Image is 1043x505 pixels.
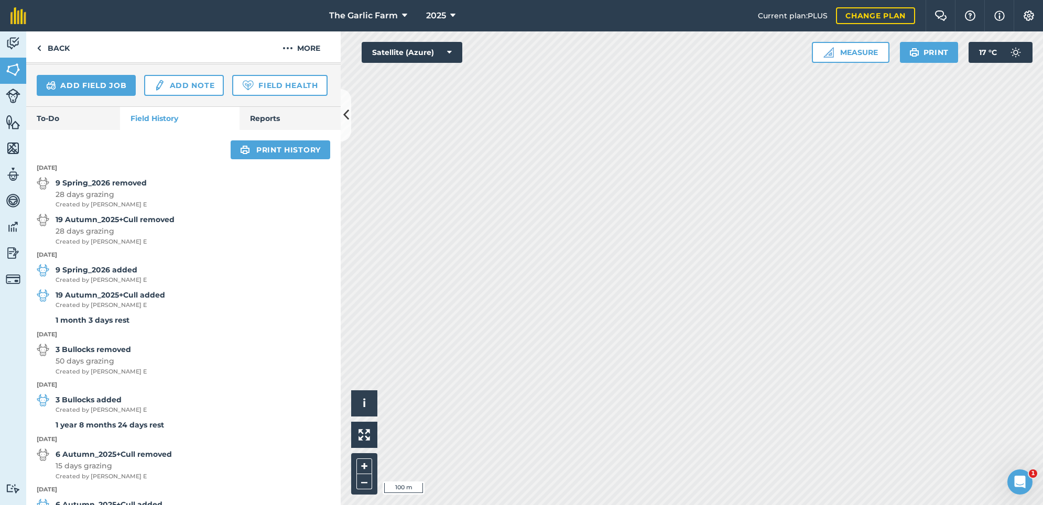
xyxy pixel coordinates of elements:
[283,42,293,54] img: svg+xml;base64,PHN2ZyB4bWxucz0iaHR0cDovL3d3dy53My5vcmcvMjAwMC9zdmciIHdpZHRoPSIyMCIgaGVpZ2h0PSIyNC...
[812,42,889,63] button: Measure
[26,485,341,495] p: [DATE]
[994,9,1005,22] img: svg+xml;base64,PHN2ZyB4bWxucz0iaHR0cDovL3d3dy53My5vcmcvMjAwMC9zdmciIHdpZHRoPSIxNyIgaGVpZ2h0PSIxNy...
[56,200,147,210] span: Created by [PERSON_NAME] E
[56,344,147,355] strong: 3 Bullocks removed
[37,75,136,96] a: Add field job
[56,237,175,247] span: Created by [PERSON_NAME] E
[329,9,398,22] span: The Garlic Farm
[1007,469,1033,495] iframe: Intercom live chat
[26,435,341,444] p: [DATE]
[836,7,915,24] a: Change plan
[56,355,147,367] span: 50 days grazing
[351,390,377,416] button: i
[37,394,49,407] img: svg+xml;base64,PD94bWwgdmVyc2lvbj0iMS4wIiBlbmNvZGluZz0idXRmLTgiPz4KPCEtLSBHZW5lcmF0b3I6IEFkb2JlIE...
[37,42,41,54] img: svg+xml;base64,PHN2ZyB4bWxucz0iaHR0cDovL3d3dy53My5vcmcvMjAwMC9zdmciIHdpZHRoPSI5IiBoZWlnaHQ9IjI0Ii...
[46,79,56,92] img: svg+xml;base64,PD94bWwgdmVyc2lvbj0iMS4wIiBlbmNvZGluZz0idXRmLTgiPz4KPCEtLSBHZW5lcmF0b3I6IEFkb2JlIE...
[56,367,147,377] span: Created by [PERSON_NAME] E
[232,75,327,96] a: Field Health
[26,107,120,130] a: To-Do
[37,264,49,277] img: svg+xml;base64,PD94bWwgdmVyc2lvbj0iMS4wIiBlbmNvZGluZz0idXRmLTgiPz4KPCEtLSBHZW5lcmF0b3I6IEFkb2JlIE...
[358,429,370,441] img: Four arrows, one pointing top left, one top right, one bottom right and the last bottom left
[6,219,20,235] img: svg+xml;base64,PD94bWwgdmVyc2lvbj0iMS4wIiBlbmNvZGluZz0idXRmLTgiPz4KPCEtLSBHZW5lcmF0b3I6IEFkb2JlIE...
[56,420,164,430] strong: 1 year 8 months 24 days rest
[1029,469,1037,478] span: 1
[37,448,49,461] img: svg+xml;base64,PD94bWwgdmVyc2lvbj0iMS4wIiBlbmNvZGluZz0idXRmLTgiPz4KPCEtLSBHZW5lcmF0b3I6IEFkb2JlIE...
[356,474,372,489] button: –
[56,177,147,189] strong: 9 Spring_2026 removed
[56,405,147,415] span: Created by [PERSON_NAME] E
[144,75,224,96] a: Add note
[37,344,49,356] img: svg+xml;base64,PD94bWwgdmVyc2lvbj0iMS4wIiBlbmNvZGluZz0idXRmLTgiPz4KPCEtLSBHZW5lcmF0b3I6IEFkb2JlIE...
[6,114,20,130] img: svg+xml;base64,PHN2ZyB4bWxucz0iaHR0cDovL3d3dy53My5vcmcvMjAwMC9zdmciIHdpZHRoPSI1NiIgaGVpZ2h0PSI2MC...
[6,62,20,78] img: svg+xml;base64,PHN2ZyB4bWxucz0iaHR0cDovL3d3dy53My5vcmcvMjAwMC9zdmciIHdpZHRoPSI1NiIgaGVpZ2h0PSI2MC...
[56,214,175,225] strong: 19 Autumn_2025+Cull removed
[56,276,147,285] span: Created by [PERSON_NAME] E
[6,245,20,261] img: svg+xml;base64,PD94bWwgdmVyc2lvbj0iMS4wIiBlbmNvZGluZz0idXRmLTgiPz4KPCEtLSBHZW5lcmF0b3I6IEFkb2JlIE...
[935,10,947,21] img: Two speech bubbles overlapping with the left bubble in the forefront
[154,79,165,92] img: svg+xml;base64,PD94bWwgdmVyc2lvbj0iMS4wIiBlbmNvZGluZz0idXRmLTgiPz4KPCEtLSBHZW5lcmF0b3I6IEFkb2JlIE...
[56,448,172,460] strong: 6 Autumn_2025+Cull removed
[240,107,341,130] a: Reports
[56,460,172,471] span: 15 days grazing
[37,177,49,190] img: svg+xml;base64,PD94bWwgdmVyc2lvbj0iMS4wIiBlbmNvZGluZz0idXRmLTgiPz4KPCEtLSBHZW5lcmF0b3I6IEFkb2JlIE...
[26,163,341,173] p: [DATE]
[6,167,20,182] img: svg+xml;base64,PD94bWwgdmVyc2lvbj0iMS4wIiBlbmNvZGluZz0idXRmLTgiPz4KPCEtLSBHZW5lcmF0b3I6IEFkb2JlIE...
[56,301,165,310] span: Created by [PERSON_NAME] E
[6,193,20,208] img: svg+xml;base64,PD94bWwgdmVyc2lvbj0iMS4wIiBlbmNvZGluZz0idXRmLTgiPz4KPCEtLSBHZW5lcmF0b3I6IEFkb2JlIE...
[964,10,976,21] img: A question mark icon
[1023,10,1035,21] img: A cog icon
[56,289,165,301] strong: 19 Autumn_2025+Cull added
[26,31,80,62] a: Back
[26,330,341,339] p: [DATE]
[356,458,372,474] button: +
[426,9,446,22] span: 2025
[120,107,239,130] a: Field History
[6,140,20,156] img: svg+xml;base64,PHN2ZyB4bWxucz0iaHR0cDovL3d3dy53My5vcmcvMjAwMC9zdmciIHdpZHRoPSI1NiIgaGVpZ2h0PSI2MC...
[56,264,147,276] strong: 9 Spring_2026 added
[26,250,341,260] p: [DATE]
[6,89,20,103] img: svg+xml;base64,PD94bWwgdmVyc2lvbj0iMS4wIiBlbmNvZGluZz0idXRmLTgiPz4KPCEtLSBHZW5lcmF0b3I6IEFkb2JlIE...
[6,484,20,493] img: svg+xml;base64,PD94bWwgdmVyc2lvbj0iMS4wIiBlbmNvZGluZz0idXRmLTgiPz4KPCEtLSBHZW5lcmF0b3I6IEFkb2JlIE...
[823,47,834,58] img: Ruler icon
[969,42,1033,63] button: 17 °C
[56,315,129,325] strong: 1 month 3 days rest
[979,42,997,63] span: 17 ° C
[363,397,366,410] span: i
[1005,42,1026,63] img: svg+xml;base64,PD94bWwgdmVyc2lvbj0iMS4wIiBlbmNvZGluZz0idXRmLTgiPz4KPCEtLSBHZW5lcmF0b3I6IEFkb2JlIE...
[56,472,172,481] span: Created by [PERSON_NAME] E
[37,289,49,302] img: svg+xml;base64,PD94bWwgdmVyc2lvbj0iMS4wIiBlbmNvZGluZz0idXRmLTgiPz4KPCEtLSBHZW5lcmF0b3I6IEFkb2JlIE...
[56,225,175,237] span: 28 days grazing
[26,380,341,390] p: [DATE]
[262,31,341,62] button: More
[240,144,250,156] img: svg+xml;base64,PHN2ZyB4bWxucz0iaHR0cDovL3d3dy53My5vcmcvMjAwMC9zdmciIHdpZHRoPSIxOSIgaGVpZ2h0PSIyNC...
[900,42,959,63] button: Print
[362,42,462,63] button: Satellite (Azure)
[6,36,20,51] img: svg+xml;base64,PD94bWwgdmVyc2lvbj0iMS4wIiBlbmNvZGluZz0idXRmLTgiPz4KPCEtLSBHZW5lcmF0b3I6IEFkb2JlIE...
[6,272,20,287] img: svg+xml;base64,PD94bWwgdmVyc2lvbj0iMS4wIiBlbmNvZGluZz0idXRmLTgiPz4KPCEtLSBHZW5lcmF0b3I6IEFkb2JlIE...
[231,140,330,159] a: Print history
[909,46,919,59] img: svg+xml;base64,PHN2ZyB4bWxucz0iaHR0cDovL3d3dy53My5vcmcvMjAwMC9zdmciIHdpZHRoPSIxOSIgaGVpZ2h0PSIyNC...
[758,10,828,21] span: Current plan : PLUS
[56,189,147,200] span: 28 days grazing
[37,214,49,226] img: svg+xml;base64,PD94bWwgdmVyc2lvbj0iMS4wIiBlbmNvZGluZz0idXRmLTgiPz4KPCEtLSBHZW5lcmF0b3I6IEFkb2JlIE...
[56,394,147,405] strong: 3 Bullocks added
[10,7,26,24] img: fieldmargin Logo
